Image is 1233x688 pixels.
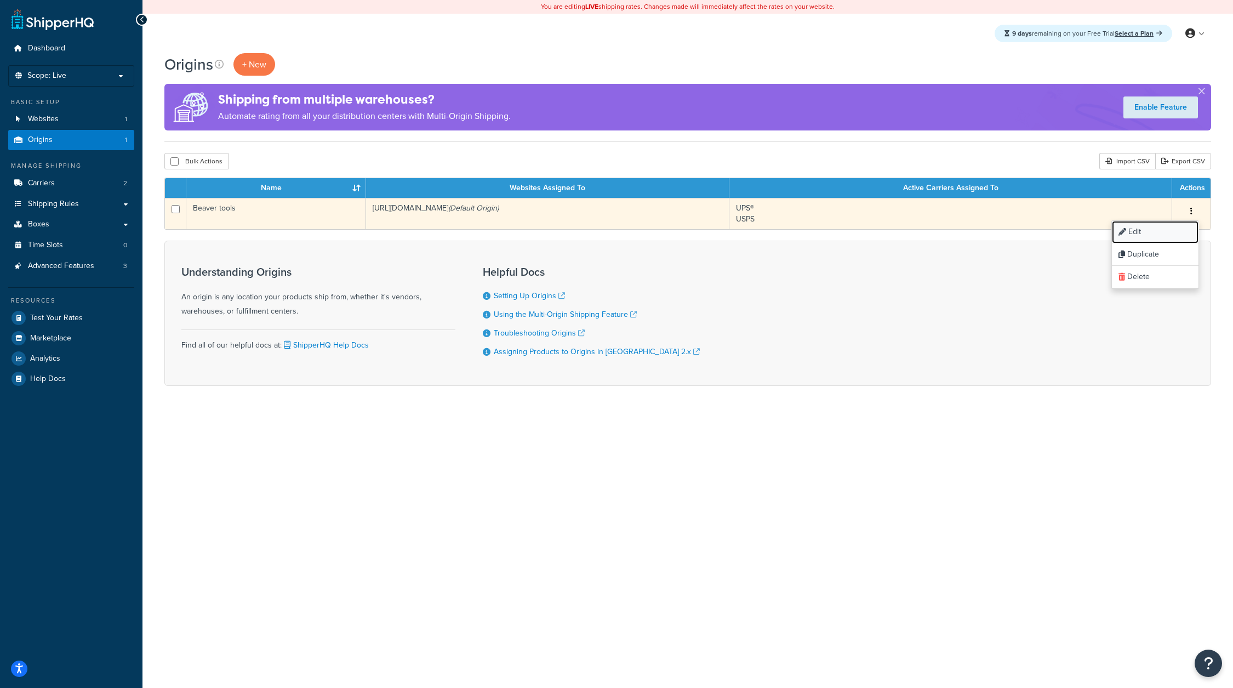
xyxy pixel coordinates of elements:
span: + New [242,58,266,71]
a: Troubleshooting Origins [494,327,585,339]
span: Origins [28,135,53,145]
span: Scope: Live [27,71,66,81]
h3: Helpful Docs [483,266,700,278]
a: Boxes [8,214,134,235]
h4: Shipping from multiple warehouses? [218,90,511,109]
td: UPS® USPS [729,198,1172,229]
td: Beaver tools [186,198,366,229]
a: Assigning Products to Origins in [GEOGRAPHIC_DATA] 2.x [494,346,700,357]
a: Export CSV [1155,153,1211,169]
span: Shipping Rules [28,200,79,209]
a: Edit [1112,221,1198,243]
a: Select a Plan [1115,29,1162,38]
div: Basic Setup [8,98,134,107]
a: Carriers 2 [8,173,134,194]
div: Resources [8,296,134,305]
span: Boxes [28,220,49,229]
h1: Origins [164,54,213,75]
div: Manage Shipping [8,161,134,170]
i: (Default Origin) [448,202,499,214]
a: Websites 1 [8,109,134,129]
button: Bulk Actions [164,153,229,169]
span: Test Your Rates [30,314,83,323]
a: Help Docs [8,369,134,389]
a: Test Your Rates [8,308,134,328]
span: Help Docs [30,374,66,384]
li: Advanced Features [8,256,134,276]
a: Time Slots 0 [8,235,134,255]
span: Dashboard [28,44,65,53]
p: Automate rating from all your distribution centers with Multi-Origin Shipping. [218,109,511,124]
th: Active Carriers Assigned To [729,178,1172,198]
a: Marketplace [8,328,134,348]
div: Import CSV [1099,153,1155,169]
a: Advanced Features 3 [8,256,134,276]
button: Open Resource Center [1195,650,1222,677]
th: Websites Assigned To [366,178,729,198]
b: LIVE [585,2,598,12]
a: Dashboard [8,38,134,59]
a: ShipperHQ Help Docs [282,339,369,351]
span: 1 [125,135,127,145]
h3: Understanding Origins [181,266,455,278]
div: Find all of our helpful docs at: [181,329,455,352]
a: Origins 1 [8,130,134,150]
li: Origins [8,130,134,150]
a: Enable Feature [1123,96,1198,118]
a: Shipping Rules [8,194,134,214]
a: + New [233,53,275,76]
span: Advanced Features [28,261,94,271]
a: Using the Multi-Origin Shipping Feature [494,309,637,320]
a: Analytics [8,349,134,368]
span: 3 [123,261,127,271]
span: Analytics [30,354,60,363]
span: 2 [123,179,127,188]
li: Time Slots [8,235,134,255]
a: Delete [1112,266,1198,288]
span: Marketplace [30,334,71,343]
img: ad-origins-multi-dfa493678c5a35abed25fd24b4b8a3fa3505936ce257c16c00bdefe2f3200be3.png [164,84,218,130]
li: Websites [8,109,134,129]
li: Carriers [8,173,134,194]
div: remaining on your Free Trial [995,25,1172,42]
span: 0 [123,241,127,250]
span: Time Slots [28,241,63,250]
strong: 9 days [1012,29,1032,38]
span: Carriers [28,179,55,188]
td: [URL][DOMAIN_NAME] [366,198,729,229]
a: ShipperHQ Home [12,8,94,30]
span: 1 [125,115,127,124]
span: Websites [28,115,59,124]
div: An origin is any location your products ship from, whether it's vendors, warehouses, or fulfillme... [181,266,455,319]
th: Actions [1172,178,1211,198]
th: Name : activate to sort column ascending [186,178,366,198]
a: Duplicate [1112,243,1198,266]
a: Setting Up Origins [494,290,565,302]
